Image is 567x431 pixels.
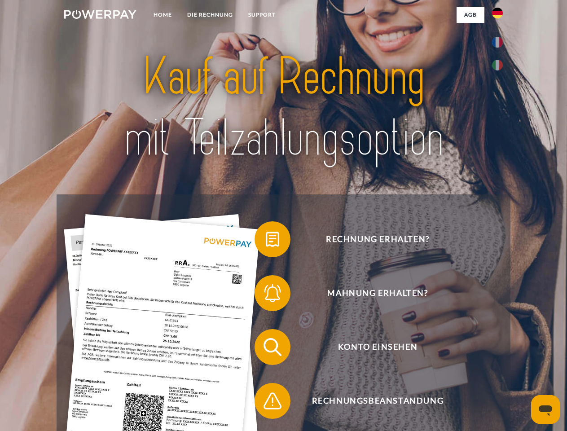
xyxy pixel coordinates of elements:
[268,221,488,257] span: Rechnung erhalten?
[492,60,503,70] img: it
[241,7,283,23] a: SUPPORT
[268,275,488,311] span: Mahnung erhalten?
[268,383,488,419] span: Rechnungsbeanstandung
[261,228,284,251] img: qb_bill.svg
[255,275,488,311] button: Mahnung erhalten?
[255,383,488,419] button: Rechnungsbeanstandung
[261,336,284,358] img: qb_search.svg
[364,22,484,39] a: AGB (Kauf auf Rechnung)
[64,10,136,19] img: logo-powerpay-white.svg
[457,7,484,23] a: agb
[261,390,284,412] img: qb_warning.svg
[255,221,488,257] button: Rechnung erhalten?
[86,43,481,172] img: title-powerpay_de.svg
[261,282,284,304] img: qb_bell.svg
[255,329,488,365] button: Konto einsehen
[268,329,488,365] span: Konto einsehen
[146,7,180,23] a: Home
[531,395,560,424] iframe: Schaltfläche zum Öffnen des Messaging-Fensters
[492,8,503,18] img: de
[492,37,503,48] img: fr
[180,7,241,23] a: DIE RECHNUNG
